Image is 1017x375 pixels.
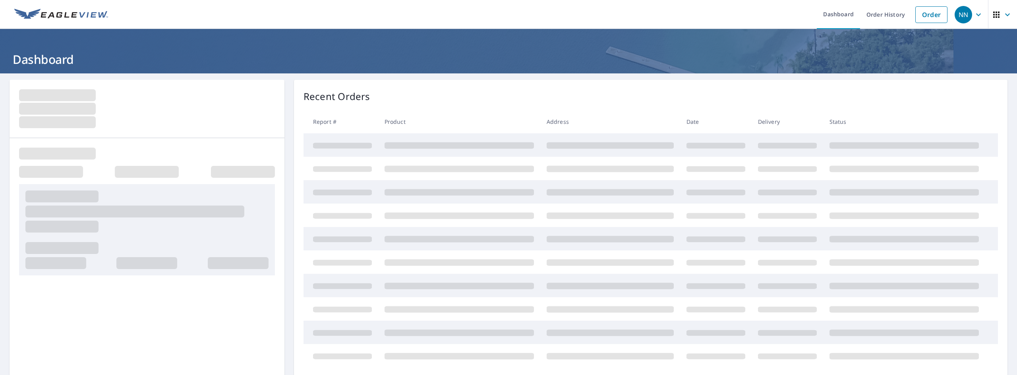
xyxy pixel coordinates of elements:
[823,110,985,133] th: Status
[915,6,947,23] a: Order
[955,6,972,23] div: NN
[540,110,680,133] th: Address
[752,110,823,133] th: Delivery
[14,9,108,21] img: EV Logo
[304,89,370,104] p: Recent Orders
[378,110,540,133] th: Product
[680,110,752,133] th: Date
[10,51,1007,67] h1: Dashboard
[304,110,378,133] th: Report #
